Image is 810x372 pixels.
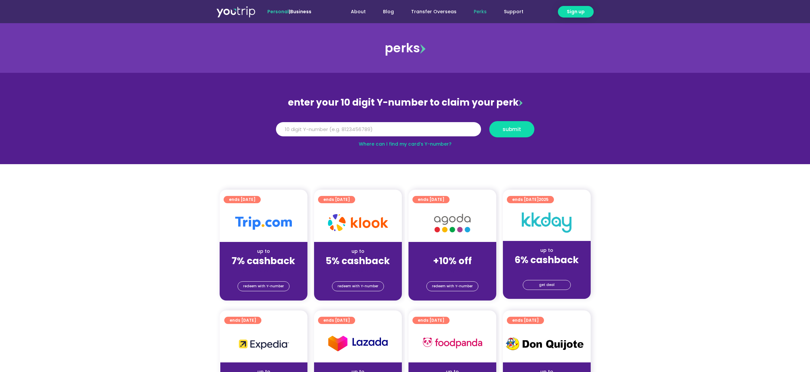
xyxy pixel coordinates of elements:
span: | [267,8,311,15]
div: (for stays only) [225,267,302,274]
a: ends [DATE] [318,317,355,324]
span: 2025 [539,197,549,202]
a: ends [DATE] [507,317,544,324]
span: get deal [539,280,555,290]
span: ends [DATE] [512,196,549,203]
input: 10 digit Y-number (e.g. 8123456789) [276,122,481,137]
span: ends [DATE] [512,317,539,324]
a: redeem with Y-number [332,281,384,291]
form: Y Number [276,121,534,142]
a: ends [DATE] [224,196,261,203]
span: redeem with Y-number [338,282,378,291]
span: up to [446,248,459,255]
nav: Menu [329,6,532,18]
strong: +10% off [433,255,472,267]
strong: 5% cashback [326,255,390,267]
span: ends [DATE] [323,317,350,324]
strong: 6% cashback [514,254,579,266]
span: Personal [267,8,289,15]
div: (for stays only) [414,267,491,274]
a: Support [495,6,532,18]
a: ends [DATE] [412,196,450,203]
a: ends [DATE] [224,317,261,324]
span: redeem with Y-number [432,282,473,291]
span: ends [DATE] [230,317,256,324]
button: submit [489,121,534,137]
span: ends [DATE] [229,196,255,203]
span: ends [DATE] [418,317,444,324]
span: ends [DATE] [418,196,444,203]
a: Sign up [558,6,594,18]
a: Transfer Overseas [403,6,465,18]
span: Sign up [567,8,585,15]
a: get deal [523,280,571,290]
div: (for stays only) [508,266,585,273]
a: Perks [465,6,495,18]
div: up to [508,247,585,254]
a: Blog [374,6,403,18]
div: up to [319,248,397,255]
span: ends [DATE] [323,196,350,203]
span: redeem with Y-number [243,282,284,291]
a: Business [290,8,311,15]
a: ends [DATE] [318,196,355,203]
div: up to [225,248,302,255]
div: (for stays only) [319,267,397,274]
a: redeem with Y-number [238,281,290,291]
a: About [342,6,374,18]
a: redeem with Y-number [426,281,478,291]
span: submit [503,127,521,132]
strong: 7% cashback [232,255,295,267]
a: ends [DATE] [412,317,450,324]
a: Where can I find my card’s Y-number? [359,141,452,147]
a: ends [DATE]2025 [507,196,554,203]
div: enter your 10 digit Y-number to claim your perk [273,94,538,111]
